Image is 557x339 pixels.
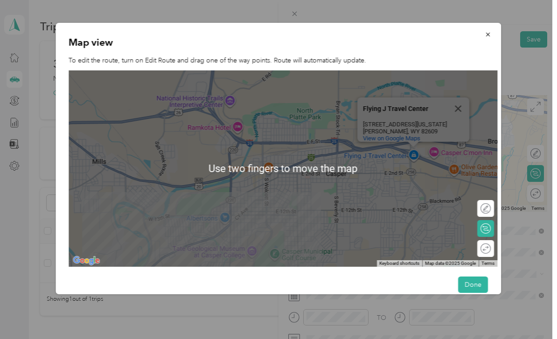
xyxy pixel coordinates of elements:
[71,255,102,267] img: Google
[425,261,476,266] span: Map data ©2025 Google
[363,135,420,142] a: View on Google Maps
[69,36,488,49] p: Map view
[363,121,447,128] div: [STREET_ADDRESS][US_STATE]
[71,255,102,267] a: Open this area in Google Maps (opens a new window)
[363,105,447,112] div: Flying J Travel Center
[69,55,488,65] p: To edit the route, turn on Edit Route and drag one of the way points. Route will automatically up...
[447,97,469,120] button: Close
[363,128,447,135] div: [PERSON_NAME], WY 82609
[459,277,488,293] button: Done
[357,97,469,142] div: Flying J Travel Center
[505,287,557,339] iframe: Everlance-gr Chat Button Frame
[380,260,420,267] button: Keyboard shortcuts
